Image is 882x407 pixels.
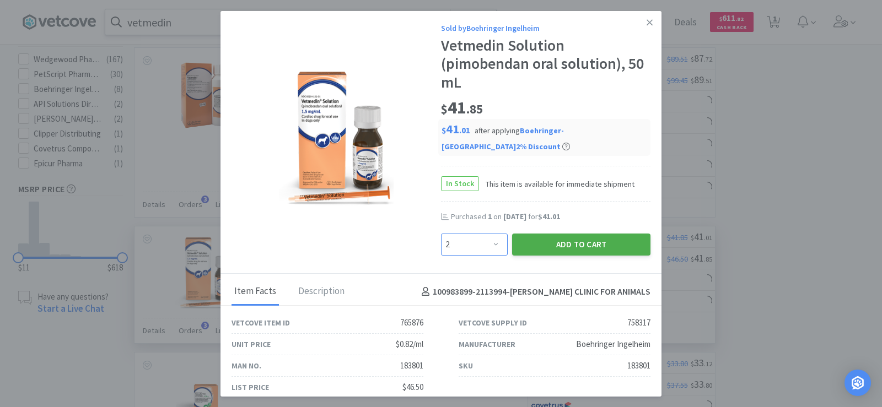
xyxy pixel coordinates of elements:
[442,126,570,151] span: after applying
[442,125,446,135] span: $
[442,177,478,191] span: In Stock
[232,381,269,393] div: List Price
[400,316,423,329] div: 765876
[459,338,515,350] div: Manufacturer
[512,234,650,256] button: Add to Cart
[396,338,423,351] div: $0.82/ml
[254,72,419,205] img: ed97753fcad347ffb7a5b51fce0783b4_758317.png
[845,370,871,396] div: Open Intercom Messenger
[295,278,347,306] div: Description
[576,338,650,351] div: Boehringer Ingelheim
[417,285,650,299] h4: 100983899-2113994 - [PERSON_NAME] CLINIC FOR ANIMALS
[488,211,492,221] span: 1
[441,22,650,34] div: Sold by Boehringer Ingelheim
[441,101,448,117] span: $
[232,317,290,329] div: Vetcove Item ID
[538,211,560,221] span: $41.01
[627,359,650,372] div: 183801
[441,96,483,118] span: 41
[479,178,634,190] span: This item is available for immediate shipment
[627,316,650,329] div: 758317
[459,360,473,372] div: SKU
[503,211,526,221] span: [DATE]
[402,381,423,394] div: $46.50
[400,359,423,372] div: 183801
[232,360,261,372] div: Man No.
[232,338,271,350] div: Unit Price
[451,211,650,223] div: Purchased on for
[442,121,470,137] span: 41
[459,317,527,329] div: Vetcove Supply ID
[441,36,650,92] div: Vetmedin Solution (pimobendan oral solution), 50 mL
[232,278,279,306] div: Item Facts
[459,125,470,135] span: . 01
[466,101,483,117] span: . 85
